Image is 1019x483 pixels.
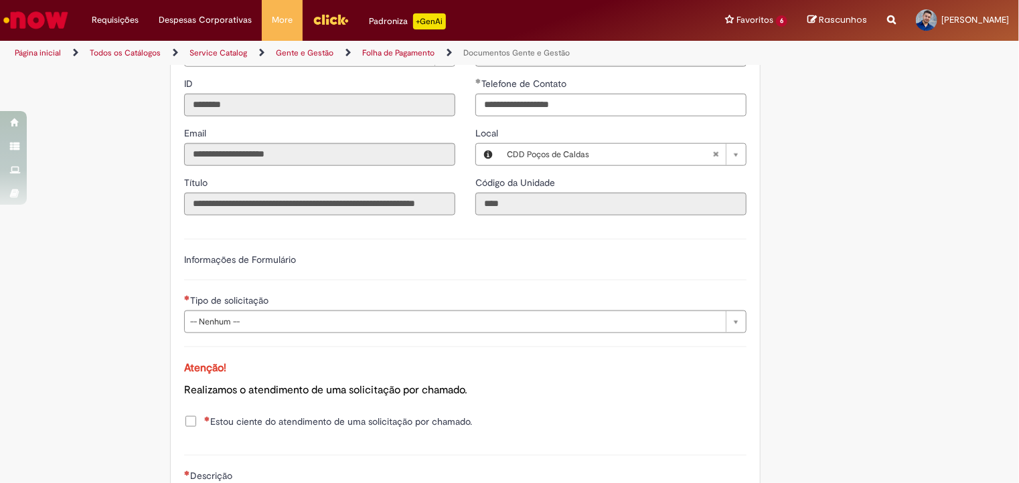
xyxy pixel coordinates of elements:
span: Somente leitura - Título [184,177,210,189]
span: Necessários [184,470,190,476]
span: Necessários [184,295,190,300]
input: Email [184,143,455,166]
a: Rascunhos [807,14,867,27]
a: Service Catalog [189,47,247,58]
label: Somente leitura - Código da Unidade [475,176,558,189]
label: Somente leitura - Email [184,126,209,140]
a: Gente e Gestão [276,47,333,58]
span: Somente leitura - Código da Unidade [475,177,558,189]
a: Documentos Gente e Gestão [463,47,570,58]
label: Informações de Formulário [184,254,296,266]
ul: Trilhas de página [10,41,670,66]
span: Telefone de Contato [481,78,569,90]
button: Local, Visualizar este registro CDD Poços de Caldas [476,144,500,165]
p: +GenAi [413,13,446,29]
span: Somente leitura - Email [184,127,209,139]
span: Realizamos o atendimento de uma solicitação por chamado. [184,383,467,397]
span: -- Nenhum -- [190,311,719,332]
span: Rascunhos [819,13,867,26]
span: Local [475,127,501,139]
span: Tipo de solicitação [190,294,271,306]
label: Somente leitura - Título [184,176,210,189]
span: Atenção! [184,361,226,375]
span: Somente leitura - ID [184,78,195,90]
label: Somente leitura - ID [184,77,195,90]
span: [PERSON_NAME] [941,14,1009,25]
input: ID [184,94,455,116]
a: CDD Poços de CaldasLimpar campo Local [500,144,746,165]
span: Estou ciente do atendimento de uma solicitação por chamado. [204,415,472,428]
input: Código da Unidade [475,193,747,215]
span: Obrigatório Preenchido [475,78,481,84]
a: Página inicial [15,47,61,58]
a: Folha de Pagamento [362,47,435,58]
input: Telefone de Contato [475,94,747,116]
img: ServiceNow [1,7,70,33]
input: Título [184,193,455,215]
span: More [272,13,293,27]
span: Requisições [92,13,139,27]
span: 6 [776,15,787,27]
span: Necessários [204,416,210,421]
span: Descrição [190,470,235,482]
div: Padroniza [369,13,446,29]
span: Despesas Corporativas [159,13,252,27]
span: Favoritos [736,13,773,27]
span: CDD Poços de Caldas [507,144,712,165]
a: Todos os Catálogos [90,47,161,58]
img: click_logo_yellow_360x200.png [313,9,349,29]
abbr: Limpar campo Local [706,144,726,165]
